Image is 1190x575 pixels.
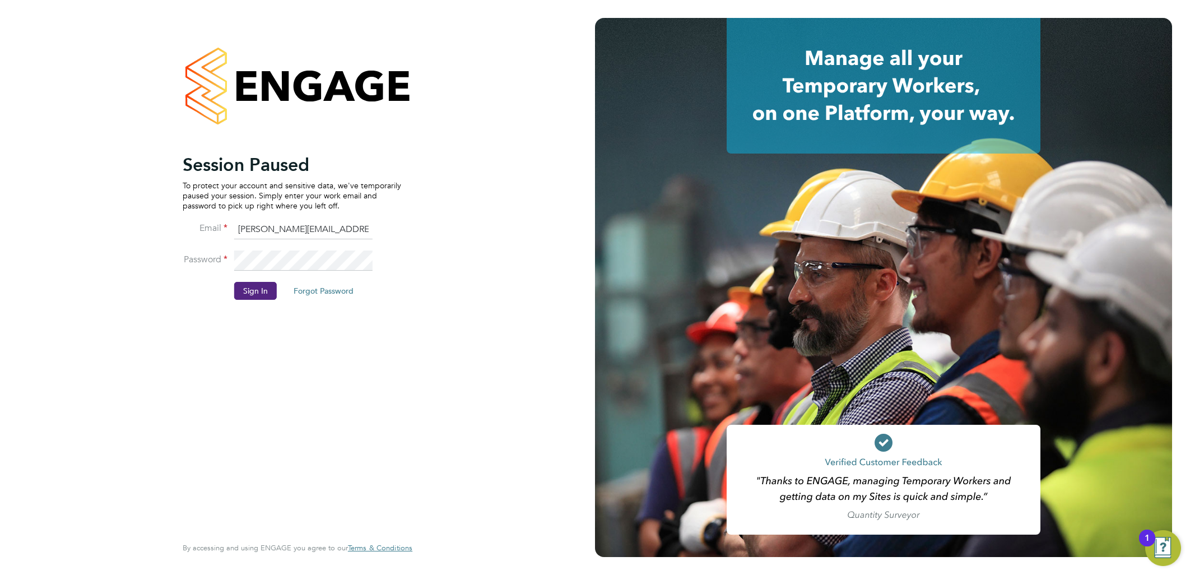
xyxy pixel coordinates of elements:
label: Email [183,222,227,234]
button: Open Resource Center, 1 new notification [1145,530,1181,566]
p: To protect your account and sensitive data, we've temporarily paused your session. Simply enter y... [183,180,401,211]
a: Terms & Conditions [348,544,412,553]
button: Sign In [234,282,277,300]
button: Forgot Password [285,282,362,300]
label: Password [183,254,227,266]
input: Enter your work email... [234,220,373,240]
span: By accessing and using ENGAGE you agree to our [183,543,412,553]
h2: Session Paused [183,154,401,176]
div: 1 [1145,538,1150,553]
